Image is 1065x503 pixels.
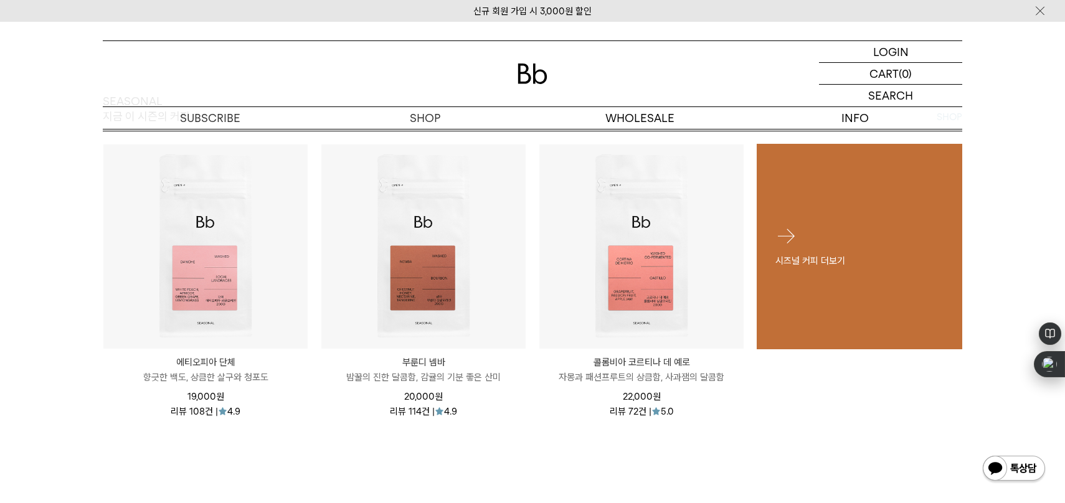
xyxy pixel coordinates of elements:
p: 부룬디 넴바 [321,355,526,370]
p: 에티오피아 단체 [103,355,308,370]
img: 카카오톡 채널 1:1 채팅 버튼 [982,454,1046,484]
p: CART [869,63,899,84]
div: 리뷰 72건 | 5.0 [610,404,674,416]
span: 19,000 [187,391,224,402]
a: 콜롬비아 코르티나 데 예로 자몽과 패션프루트의 상큼함, 사과잼의 달콤함 [539,355,744,385]
img: 콜롬비아 코르티나 데 예로 [539,144,744,349]
img: 부룬디 넴바 [321,144,526,349]
p: 자몽과 패션프루트의 상큼함, 사과잼의 달콤함 [539,370,744,385]
div: 리뷰 108건 | 4.9 [171,404,240,416]
p: 밤꿀의 진한 달콤함, 감귤의 기분 좋은 산미 [321,370,526,385]
a: 에티오피아 단체 향긋한 백도, 상큼한 살구와 청포도 [103,355,308,385]
span: 원 [216,391,224,402]
a: SUBSCRIBE [103,107,318,129]
a: 신규 회원 가입 시 3,000원 할인 [473,6,592,17]
span: 원 [653,391,661,402]
a: SHOP [318,107,532,129]
p: (0) [899,63,912,84]
p: 시즈널 커피 더보기 [775,253,944,268]
span: 22,000 [623,391,661,402]
a: 부룬디 넴바 밤꿀의 진한 달콤함, 감귤의 기분 좋은 산미 [321,355,526,385]
span: 원 [435,391,443,402]
p: 향긋한 백도, 상큼한 살구와 청포도 [103,370,308,385]
p: INFO [747,107,962,129]
a: 시즈널 커피 더보기 [757,144,962,349]
img: 로고 [518,63,547,84]
div: 리뷰 114건 | 4.9 [390,404,457,416]
span: 20,000 [404,391,443,402]
img: 에티오피아 단체 [103,144,308,349]
p: WHOLESALE [532,107,747,129]
p: 콜롬비아 코르티나 데 예로 [539,355,744,370]
p: LOGIN [873,41,909,62]
a: LOGIN [819,41,962,63]
a: CART (0) [819,63,962,85]
p: SEARCH [868,85,913,106]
